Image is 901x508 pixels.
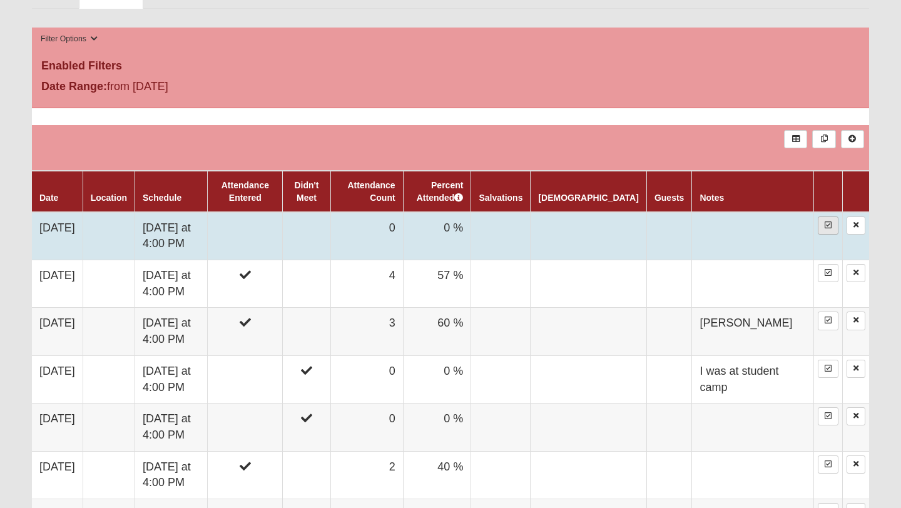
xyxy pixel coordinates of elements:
[32,355,83,403] td: [DATE]
[841,130,864,148] a: Alt+N
[330,451,403,499] td: 2
[330,212,403,260] td: 0
[221,180,269,203] a: Attendance Entered
[847,216,865,235] a: Delete
[531,171,646,212] th: [DEMOGRAPHIC_DATA]
[403,404,471,451] td: 0 %
[32,260,83,308] td: [DATE]
[403,451,471,499] td: 40 %
[403,260,471,308] td: 57 %
[135,355,208,403] td: [DATE] at 4:00 PM
[143,193,181,203] a: Schedule
[403,212,471,260] td: 0 %
[818,407,838,425] a: Enter Attendance
[692,355,814,403] td: I was at student camp
[39,193,58,203] a: Date
[32,308,83,355] td: [DATE]
[812,130,835,148] a: Merge Records into Merge Template
[32,78,311,98] div: from [DATE]
[847,407,865,425] a: Delete
[692,308,814,355] td: [PERSON_NAME]
[135,404,208,451] td: [DATE] at 4:00 PM
[330,355,403,403] td: 0
[847,312,865,330] a: Delete
[818,216,838,235] a: Enter Attendance
[135,451,208,499] td: [DATE] at 4:00 PM
[403,308,471,355] td: 60 %
[347,180,395,203] a: Attendance Count
[41,59,860,73] h4: Enabled Filters
[847,264,865,282] a: Delete
[294,180,318,203] a: Didn't Meet
[818,360,838,378] a: Enter Attendance
[818,312,838,330] a: Enter Attendance
[32,451,83,499] td: [DATE]
[37,33,101,46] button: Filter Options
[471,171,531,212] th: Salvations
[700,193,724,203] a: Notes
[32,212,83,260] td: [DATE]
[417,180,464,203] a: Percent Attended
[847,360,865,378] a: Delete
[330,404,403,451] td: 0
[135,308,208,355] td: [DATE] at 4:00 PM
[32,404,83,451] td: [DATE]
[847,455,865,474] a: Delete
[646,171,691,212] th: Guests
[330,308,403,355] td: 3
[784,130,807,148] a: Export to Excel
[135,260,208,308] td: [DATE] at 4:00 PM
[91,193,127,203] a: Location
[41,78,107,95] label: Date Range:
[403,355,471,403] td: 0 %
[818,264,838,282] a: Enter Attendance
[818,455,838,474] a: Enter Attendance
[330,260,403,308] td: 4
[135,212,208,260] td: [DATE] at 4:00 PM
